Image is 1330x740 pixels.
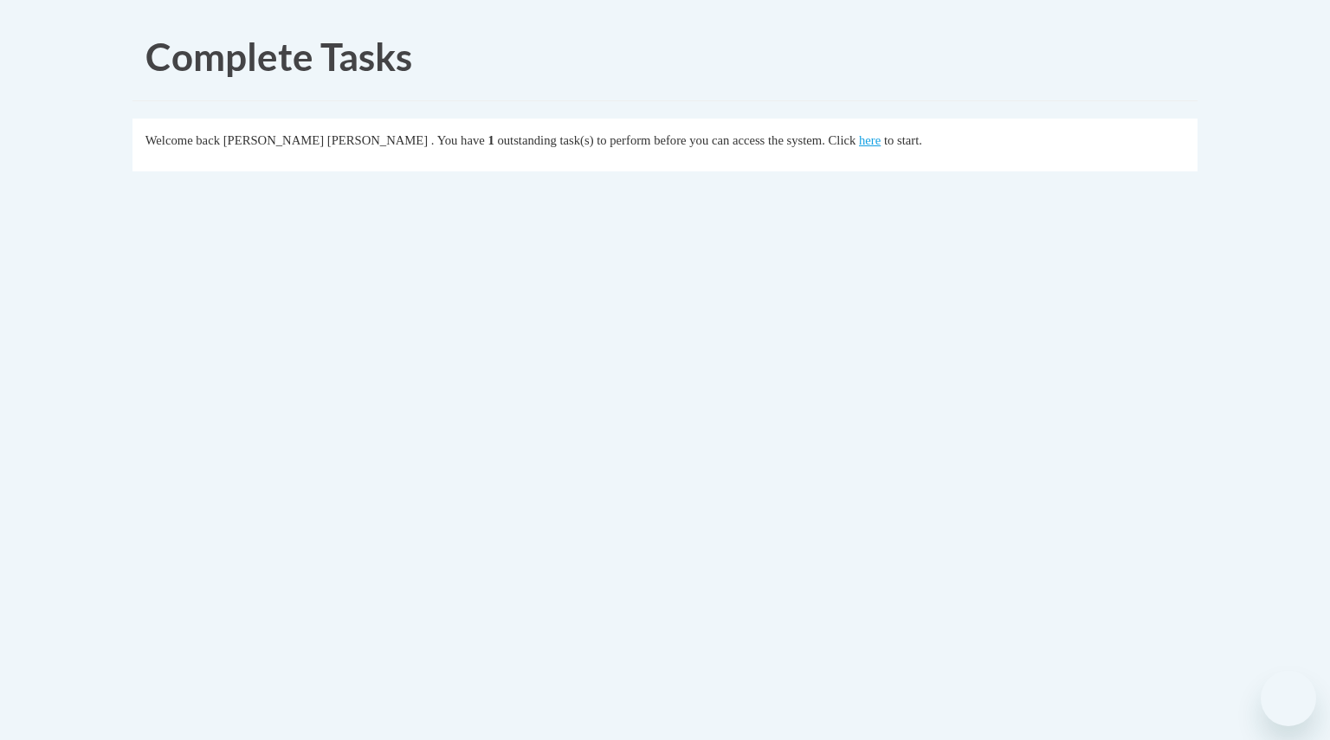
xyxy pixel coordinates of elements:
span: to start. [884,133,922,147]
span: outstanding task(s) to perform before you can access the system. Click [497,133,855,147]
span: 1 [487,133,494,147]
iframe: Button to launch messaging window [1261,671,1316,726]
span: Welcome back [145,133,220,147]
span: . You have [431,133,485,147]
span: Complete Tasks [145,34,412,79]
a: here [859,133,881,147]
span: [PERSON_NAME] [PERSON_NAME] [223,133,429,147]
